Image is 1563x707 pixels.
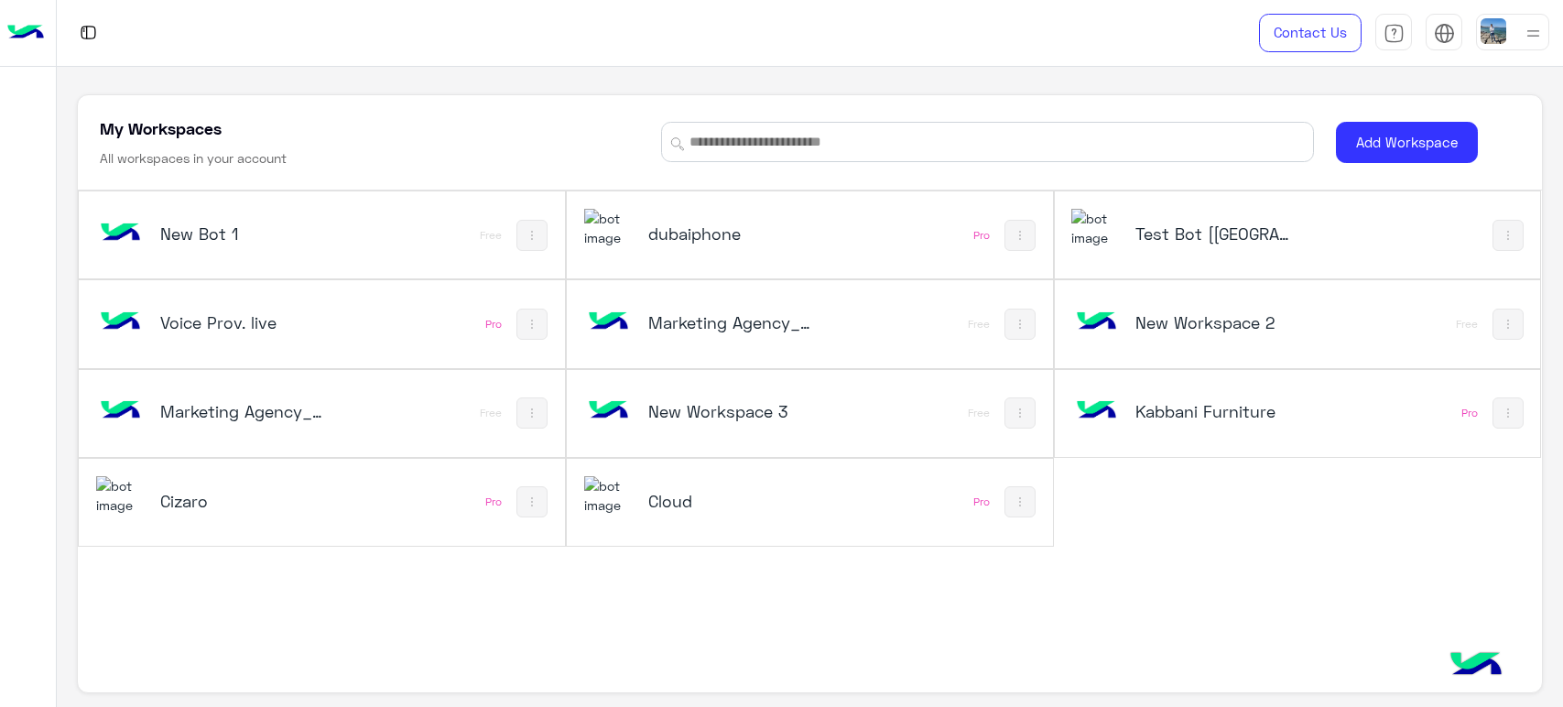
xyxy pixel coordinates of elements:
h5: Cizaro [160,490,323,512]
h5: dubaiphone [648,223,811,245]
a: Contact Us [1259,14,1362,52]
img: hulul-logo.png [1444,634,1508,698]
h5: New Workspace 2 [1135,311,1298,333]
img: 1403182699927242 [584,209,634,248]
img: bot image [96,298,146,347]
img: 197426356791770 [1071,209,1121,248]
h5: Marketing Agency_copy_1 [160,400,323,422]
div: Pro [1461,406,1478,420]
img: bot image [584,386,634,436]
img: tab [77,21,100,44]
h5: Marketing Agency_copy_1 [648,311,811,333]
div: Free [480,406,502,420]
img: profile [1522,22,1545,45]
a: tab [1375,14,1412,52]
h5: New Bot 1 [160,223,323,245]
button: Add Workspace [1336,122,1478,163]
h5: Test Bot [QC] [1135,223,1298,245]
img: tab [1384,23,1405,44]
div: Free [968,406,990,420]
img: bot image [1071,386,1121,436]
img: 919860931428189 [96,476,146,516]
img: bot image [1071,298,1121,347]
h5: Cloud [648,490,811,512]
div: Free [968,317,990,332]
div: Pro [485,317,502,332]
h5: Kabbani Furniture [1135,400,1298,422]
h5: New Workspace 3 [648,400,811,422]
div: Pro [485,495,502,509]
img: 317874714732967 [584,476,634,516]
h5: My Workspaces [100,117,222,139]
img: bot image [96,209,146,258]
div: Free [480,228,502,243]
div: Pro [973,228,990,243]
h5: Voice Prov. live [160,311,323,333]
img: bot image [584,298,634,347]
img: userImage [1481,18,1506,44]
div: Free [1456,317,1478,332]
img: tab [1434,23,1455,44]
img: bot image [96,386,146,436]
h6: All workspaces in your account [100,149,287,168]
img: Logo [7,14,44,52]
div: Pro [973,495,990,509]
